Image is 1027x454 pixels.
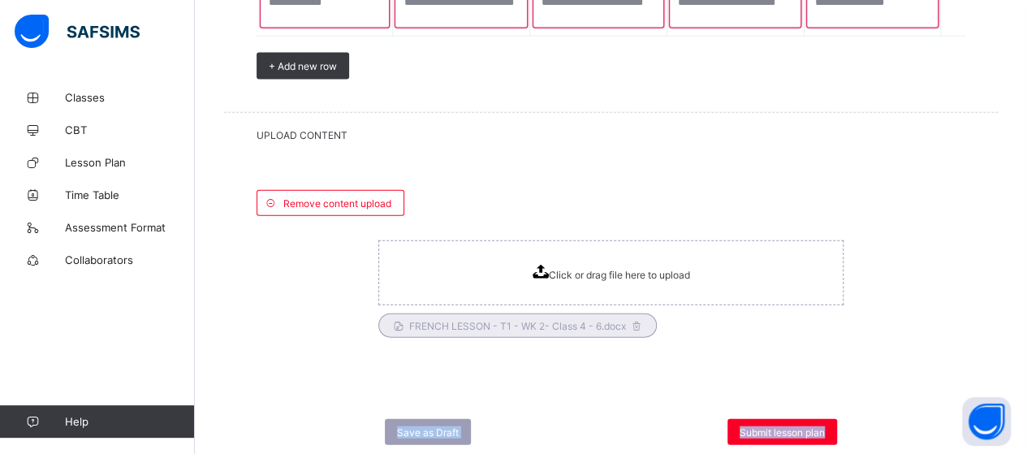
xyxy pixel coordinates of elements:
span: Classes [65,91,195,104]
span: Time Table [65,188,195,201]
span: Collaborators [65,253,195,266]
span: UPLOAD CONTENT [257,129,965,141]
img: safsims [15,15,140,49]
span: Click or drag file here to upload [549,269,690,281]
span: Save as Draft [397,426,459,439]
span: Assessment Format [65,221,195,234]
span: Click or drag file here to upload [378,240,844,305]
span: Submit lesson plan [740,426,825,439]
span: FRENCH LESSON - T1 - WK 2- Class 4 - 6.docx [391,320,644,332]
span: + Add new row [269,60,337,72]
span: Lesson Plan [65,156,195,169]
span: CBT [65,123,195,136]
button: Open asap [962,397,1011,446]
span: Remove content upload [283,197,391,210]
span: Help [65,415,194,428]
